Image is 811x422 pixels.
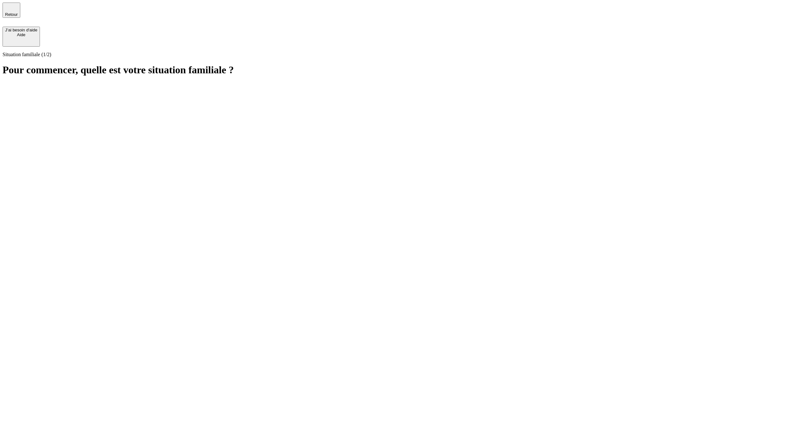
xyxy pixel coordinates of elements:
[3,52,808,57] p: Situation familiale (1/2)
[5,32,37,37] div: Aide
[3,3,20,18] button: Retour
[5,12,18,17] span: Retour
[3,27,40,47] button: J’ai besoin d'aideAide
[3,64,808,76] h1: Pour commencer, quelle est votre situation familiale ?
[5,28,37,32] div: J’ai besoin d'aide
